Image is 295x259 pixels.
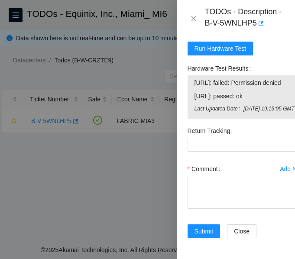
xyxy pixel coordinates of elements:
[195,227,214,236] span: Submit
[190,15,197,22] span: close
[188,62,254,75] label: Hardware Test Results
[188,124,237,138] label: Return Tracking
[188,162,224,176] label: Comment
[195,44,246,53] span: Run Hardware Test
[188,42,253,55] button: Run Hardware Test
[234,227,250,236] span: Close
[188,15,200,23] button: Close
[227,224,256,238] button: Close
[195,105,243,113] span: Last Updated Date
[205,7,285,30] div: TODOs - Description - B-V-5WNLHP5
[188,224,220,238] button: Submit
